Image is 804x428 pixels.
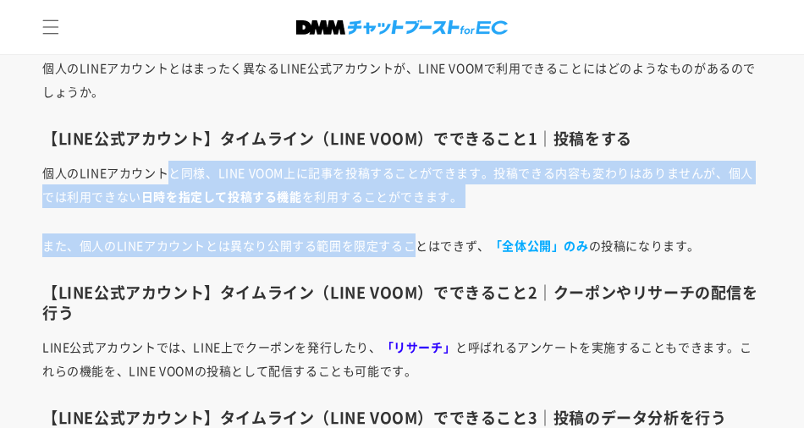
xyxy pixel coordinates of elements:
h3: 【LINE公式アカウント】タイムライン（LINE VOOM）でできること2｜クーポンやリサーチの配信を行う [42,283,762,322]
h3: 【LINE公式アカウント】タイムライン（LINE VOOM）でできること3｜投稿のデータ分析を行う [42,408,762,427]
b: 日時を指定して投稿する機能 [141,188,302,205]
p: 個人のLINEアカウントとはまったく異なるLINE公式アカウントが、LINE VOOMで利用できることにはどのようなものがあるのでしょうか。 [42,56,762,103]
p: また、個人のLINEアカウントとは異なり公開する範囲を限定することはできず、 の投稿になります。 [42,233,762,257]
b: 「全体公開」のみ [490,237,589,254]
summary: メニュー [32,8,69,46]
p: LINE公式アカウントでは、LINE上でクーポンを発行したり、 と呼ばれるアンケートを実施することもできます。これらの機能を、LINE VOOMの投稿として配信することも可能です。 [42,335,762,382]
img: 株式会社DMM Boost [296,20,508,35]
p: 個人のLINEアカウントと同様、LINE VOOM上に記事を投稿することができます。投稿できる内容も変わりはありませんが、個人では利用できない を利用することができます。 [42,161,762,208]
b: 「リサーチ」 [382,338,456,355]
h3: 【LINE公式アカウント】タイムライン（LINE VOOM）でできること1｜投稿をする [42,129,762,148]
